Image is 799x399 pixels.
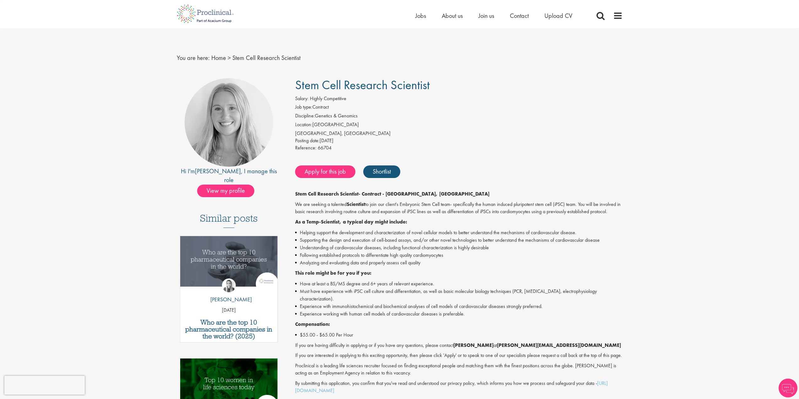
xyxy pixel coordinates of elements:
img: Top 10 pharmaceutical companies in the world 2025 [180,236,278,287]
li: $55.00 - $65.00 Per Hour [295,331,623,339]
li: Have at least a BS/MS degree and 6+ years of relevant experience. [295,280,623,288]
li: Contract [295,104,623,112]
a: [URL][DOMAIN_NAME] [295,380,608,394]
span: View my profile [197,185,254,197]
a: View my profile [197,186,261,194]
label: Location: [295,121,312,128]
a: Who are the top 10 pharmaceutical companies in the world? (2025) [183,319,275,340]
p: [PERSON_NAME] [206,295,252,304]
span: Stem Cell Research Scientist [295,77,430,93]
li: Helping support the development and characterization of novel cellular models to better understan... [295,229,623,236]
label: Job type: [295,104,312,111]
img: imeage of recruiter Shannon Briggs [185,78,273,167]
a: Link to a post [180,236,278,292]
div: Job description [295,191,623,394]
img: Hannah Burke [222,278,236,292]
div: [GEOGRAPHIC_DATA], [GEOGRAPHIC_DATA] [295,130,623,137]
label: Discipline: [295,112,315,120]
span: > [228,54,231,62]
li: Understanding of cardiovascular diseases, including functional characterization is highly desirable [295,244,623,251]
li: Experience with immunohistochemical and biochemical analyses of cell models of cardiovascular dis... [295,303,623,310]
a: Join us [478,12,494,20]
div: Hi I'm , I manage this role [177,167,281,185]
span: Posting date: [295,137,320,144]
a: breadcrumb link [211,54,226,62]
span: 66704 [318,144,332,151]
a: Apply for this job [295,165,355,178]
a: Upload CV [544,12,572,20]
strong: As a Temp-Scientist, a typical day might include: [295,218,407,225]
a: About us [442,12,463,20]
p: If you are having difficulty in applying or if you have any questions, please contact at [295,342,623,349]
a: [PERSON_NAME] [195,167,241,175]
strong: [PERSON_NAME] [453,342,494,348]
strong: Stem Cell Research Scientist [295,191,359,197]
label: Reference: [295,144,316,152]
strong: Scientist [347,201,365,208]
label: Salary: [295,95,309,102]
strong: [PERSON_NAME][EMAIL_ADDRESS][DOMAIN_NAME] [497,342,621,348]
iframe: reCAPTCHA [4,376,85,395]
span: Highly Competitive [310,95,346,102]
p: [DATE] [180,307,278,314]
li: Analyzing and evaluating data and properly assess cell quality [295,259,623,267]
li: Following established protocols to differentiate high quality cardiomyocytes [295,251,623,259]
div: [DATE] [295,137,623,144]
li: Must have experience with iPSC cell culture and differentiation, as well as basic molecular biolo... [295,288,623,303]
p: If you are interested in applying to this exciting opportunity, then please click 'Apply' or to s... [295,352,623,359]
a: Jobs [415,12,426,20]
strong: - Contract - [GEOGRAPHIC_DATA], [GEOGRAPHIC_DATA] [359,191,489,197]
li: Experience working with human cell models of cardiovascular diseases is preferable. [295,310,623,318]
h3: Similar posts [200,213,258,228]
li: [GEOGRAPHIC_DATA] [295,121,623,130]
img: Chatbot [779,379,797,397]
li: Supporting the design and execution of cell-based assays, and/or other novel technologies to bett... [295,236,623,244]
span: Stem Cell Research Scientist [232,54,300,62]
span: You are here: [177,54,210,62]
a: Shortlist [363,165,400,178]
p: Proclinical is a leading life sciences recruiter focused on finding exceptional people and matchi... [295,362,623,377]
li: Genetics & Genomics [295,112,623,121]
a: Hannah Burke [PERSON_NAME] [206,278,252,307]
a: Contact [510,12,529,20]
strong: Compensation: [295,321,330,327]
p: By submitting this application, you confirm that you've read and understood our privacy policy, w... [295,380,623,394]
p: We are seeking a talented to join our client's Embryonic Stem Cell team- specifically the human i... [295,201,623,215]
strong: This role might be for you if you: [295,270,371,276]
